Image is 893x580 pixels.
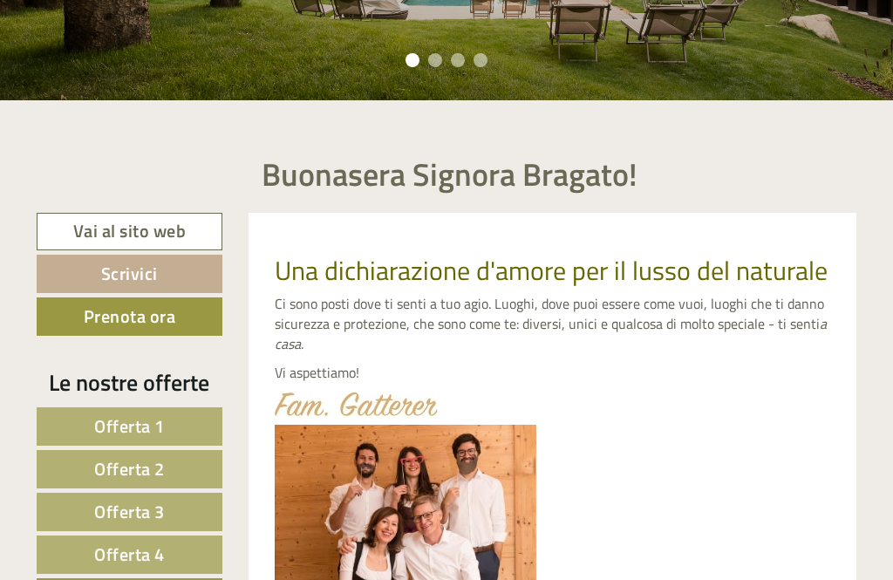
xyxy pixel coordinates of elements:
span: Offerta 2 [94,455,165,482]
div: Le nostre offerte [37,366,222,399]
img: image [275,392,438,416]
p: Vi aspettiamo! [275,363,831,383]
span: Offerta 4 [94,541,165,568]
h1: Buonasera Signora Bragato! [262,157,637,192]
span: Offerta 1 [94,413,165,440]
a: Prenota ora [37,297,222,336]
a: Vai al sito web [37,213,222,250]
a: Scrivici [37,255,222,293]
span: Una dichiarazione d'amore per il lusso del naturale [275,250,828,290]
span: Offerta 3 [94,498,165,525]
p: Ci sono posti dove ti senti a tuo agio. Luoghi, dove puoi essere come vuoi, luoghi che ti danno s... [275,294,831,354]
em: casa [275,333,301,354]
em: a [820,313,827,334]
